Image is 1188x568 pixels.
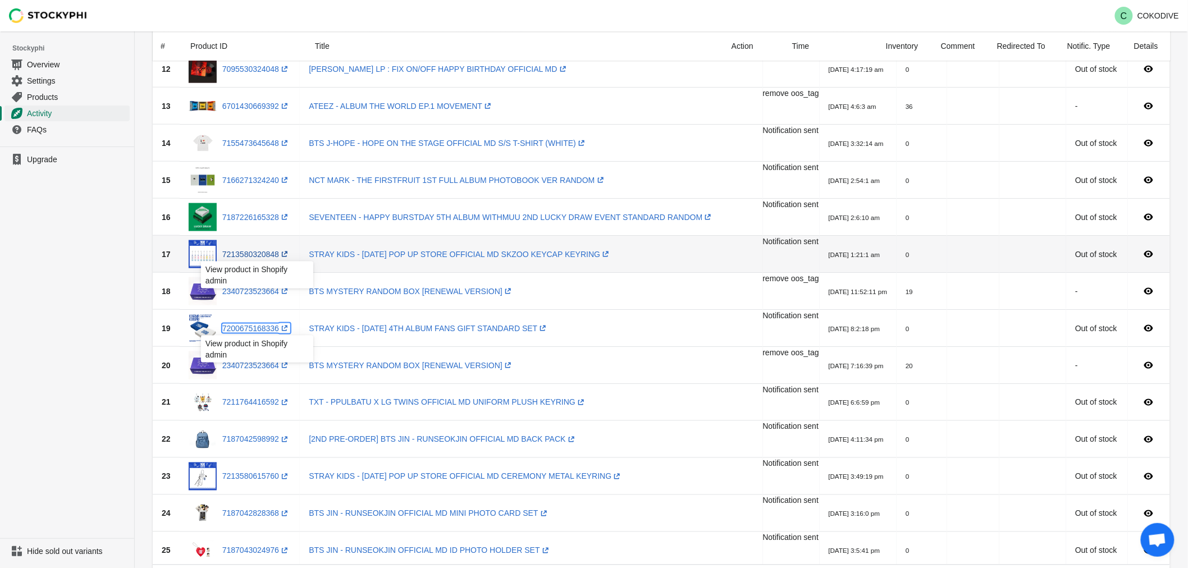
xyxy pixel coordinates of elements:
[906,177,909,184] small: 0
[309,65,568,74] a: [PERSON_NAME] LP : FIX ON/OFF HAPPY BIRTHDAY OFFICIAL MD(opens a new window)
[906,214,909,221] small: 0
[1066,88,1127,125] td: -
[829,288,888,295] small: [DATE] 11:52:11 pm
[12,43,134,54] span: Stockyphi
[829,325,880,332] small: [DATE] 8:2:18 pm
[1066,310,1127,347] td: Out of stock
[189,277,217,305] img: cokodive-rm-s-bts-mystery-random-box-renewal-version-13350300647504.jpg
[189,129,217,157] img: SS_T-Shirt_White_7a8f70e5-3a90-487b-8fd9-594bc0a3469d.png
[763,533,819,542] span: Notification sent
[763,237,819,246] span: Notification sent
[4,543,130,559] a: Hide sold out variants
[189,92,217,120] img: pr-apple-music-album-ateez-the-world-ep-1-movement-30135988944976.jpg
[829,214,880,221] small: [DATE] 2:6:10 am
[27,91,127,103] span: Products
[1066,273,1127,310] td: -
[309,472,623,481] a: STRAY KIDS - [DATE] POP UP STORE OFFICIAL MD CEREMONY METAL KEYRING(opens a new window)
[763,163,819,172] span: Notification sent
[222,213,290,222] a: 7187226165328(opens a new window)
[222,509,290,518] a: 7187042828368(opens a new window)
[181,31,306,61] div: Product ID
[4,72,130,89] a: Settings
[1066,125,1127,162] td: Out of stock
[1058,31,1125,61] div: Notific. Type
[222,139,290,148] a: 7155473645648(opens a new window)
[829,103,876,110] small: [DATE] 4:6:3 am
[906,399,909,406] small: 0
[162,361,171,370] span: 20
[763,126,819,135] span: Notification sent
[763,496,819,505] span: Notification sent
[309,250,611,259] a: STRAY KIDS - [DATE] POP UP STORE OFFICIAL MD SKZOO KEYCAP KEYRING(opens a new window)
[906,362,913,369] small: 20
[763,422,819,431] span: Notification sent
[222,102,290,111] a: 6701430669392(opens a new window)
[309,398,587,407] a: TXT - PPULBATU X LG TWINS OFFICIAL MD UNIFORM PLUSH KEYRING(opens a new window)
[829,66,884,73] small: [DATE] 4:17:19 am
[4,152,130,167] a: Upgrade
[9,8,88,23] img: Stockyphi
[906,436,909,443] small: 0
[829,547,880,555] small: [DATE] 3:5:41 pm
[829,251,880,258] small: [DATE] 1:21:1 am
[222,176,290,185] a: 7166271324240(opens a new window)
[222,250,290,259] a: 7213580320848(opens a new window)
[309,102,494,111] a: ATEEZ - ALBUM THE WORLD EP.1 MOVEMENT(opens a new window)
[723,31,783,61] div: Action
[1066,495,1127,532] td: Out of stock
[906,547,909,555] small: 0
[783,31,877,61] div: Time
[162,176,171,185] span: 15
[162,287,171,296] span: 18
[906,66,909,73] small: 0
[309,546,551,555] a: BTS JIN - RUNSEOKJIN OFFICIAL MD ID PHOTO HOLDER SET(opens a new window)
[4,105,130,121] a: Activity
[1141,523,1175,557] a: Open chat
[162,102,171,111] span: 13
[1115,7,1133,25] span: Avatar with initials C
[162,546,171,555] span: 25
[763,274,819,283] span: remove oos_tag
[27,75,127,86] span: Settings
[222,398,290,407] a: 7211764416592(opens a new window)
[162,250,171,259] span: 17
[222,324,290,333] a: 7200675168336(opens a new window)
[222,546,290,555] a: 7187043024976(opens a new window)
[1066,199,1127,236] td: Out of stock
[309,176,606,185] a: NCT MARK - THE FIRSTFRUIT 1ST FULL ALBUM PHOTOBOOK VER RANDOM(opens a new window)
[1066,162,1127,199] td: Out of stock
[189,388,217,416] img: Uniform_Plush_Keyring_c547ef63-2307-4002-84ec-e3c0a63419f5.png
[829,399,880,406] small: [DATE] 6:6:59 pm
[161,40,166,52] div: #
[222,65,290,74] a: 7095530324048(opens a new window)
[906,103,913,110] small: 36
[1125,31,1170,61] div: Details
[309,213,714,222] a: SEVENTEEN - HAPPY BURSTDAY 5TH ALBUM WITHMUU 2ND LUCKY DRAW EVENT STANDARD RANDOM(opens a new win...
[27,59,127,70] span: Overview
[189,462,217,491] img: METAL_KEYRING_1bb971de-3705-4b1b-9cb5-8dcf9456cb57.jpg
[1066,458,1127,495] td: Out of stock
[189,537,217,565] img: ID_PHOTO_HOLDER_SET_707da0cf-3b1b-4973-9e3d-d5bccf451316.png
[309,139,587,148] a: BTS J-HOPE - HOPE ON THE STAGE OFFICIAL MD S/S T-SHIRT (WHITE)(opens a new window)
[829,473,884,480] small: [DATE] 3:49:19 pm
[906,325,909,332] small: 0
[1137,11,1179,20] p: COKODIVE
[162,435,171,444] span: 22
[1111,4,1184,27] button: Avatar with initials CCOKODIVE
[309,287,514,296] a: BTS MYSTERY RANDOM BOX [RENEWAL VERSION](opens a new window)
[162,509,171,518] span: 24
[222,472,290,481] a: 7213580615760(opens a new window)
[906,510,909,517] small: 0
[763,311,819,320] span: Notification sent
[189,351,217,379] img: cokodive-rm-s-bts-mystery-random-box-renewal-version-13350300647504.jpg
[309,435,577,444] a: [2ND PRE-ORDER] BTS JIN - RUNSEOKJIN OFFICIAL MD BACK PACK(opens a new window)
[162,65,171,74] span: 12
[1066,51,1127,88] td: Out of stock
[162,398,171,407] span: 21
[162,139,171,148] span: 14
[162,213,171,222] span: 16
[906,251,909,258] small: 0
[906,288,913,295] small: 19
[309,509,549,518] a: BTS JIN - RUNSEOKJIN OFFICIAL MD MINI PHOTO CARD SET(opens a new window)
[932,31,988,61] div: Comment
